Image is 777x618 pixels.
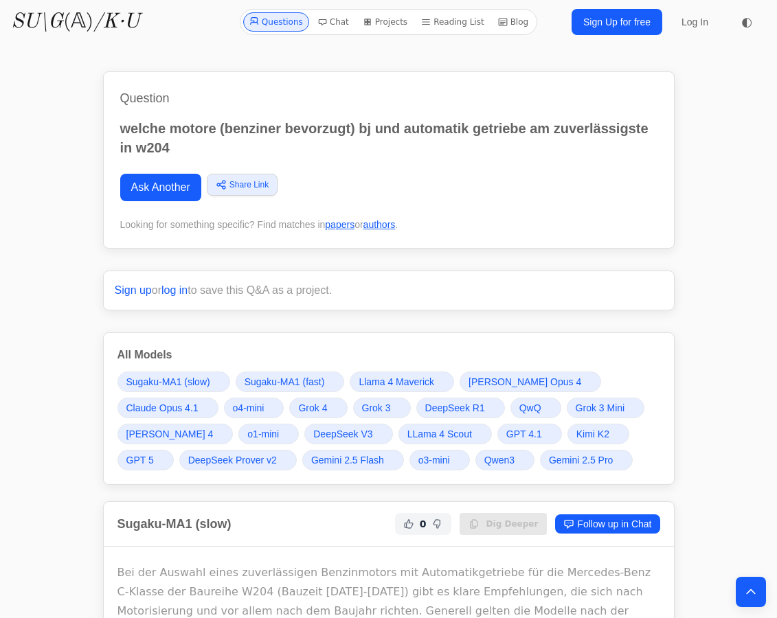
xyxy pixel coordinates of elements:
i: SU\G [11,12,63,32]
button: Not Helpful [429,516,446,532]
span: Kimi K2 [576,427,609,441]
a: Grok 4 [289,398,347,418]
a: Follow up in Chat [555,514,660,534]
a: [PERSON_NAME] 4 [117,424,234,444]
span: 0 [420,517,427,531]
span: o4-mini [233,401,264,415]
span: Sugaku-MA1 (slow) [126,375,210,389]
span: DeepSeek Prover v2 [188,453,277,467]
a: Questions [243,12,309,32]
a: [PERSON_NAME] Opus 4 [460,371,601,392]
span: QwQ [519,401,541,415]
a: DeepSeek R1 [416,398,505,418]
i: /K·U [93,12,139,32]
span: [PERSON_NAME] 4 [126,427,214,441]
span: o1-mini [247,427,279,441]
button: Helpful [401,516,417,532]
span: Grok 4 [298,401,327,415]
h2: Sugaku-MA1 (slow) [117,514,232,534]
span: Llama 4 Maverick [359,375,434,389]
a: QwQ [510,398,561,418]
span: GPT 5 [126,453,154,467]
span: Qwen3 [484,453,515,467]
a: DeepSeek Prover v2 [179,450,297,470]
span: Grok 3 Mini [576,401,625,415]
a: o4-mini [224,398,284,418]
a: o1-mini [238,424,299,444]
p: welche motore (benziner bevorzugt) bj und automatik getriebe am zuverlässigste in w204 [120,119,657,157]
a: Gemini 2.5 Pro [540,450,633,470]
span: Sugaku-MA1 (fast) [245,375,325,389]
span: Share Link [229,179,269,191]
span: DeepSeek R1 [425,401,485,415]
span: [PERSON_NAME] Opus 4 [469,375,581,389]
a: LLama 4 Scout [398,424,492,444]
a: GPT 4.1 [497,424,562,444]
a: Sugaku-MA1 (slow) [117,371,230,392]
span: DeepSeek V3 [313,427,372,441]
a: papers [325,219,354,230]
a: Reading List [416,12,490,32]
span: LLama 4 Scout [407,427,472,441]
span: Gemini 2.5 Flash [311,453,384,467]
a: DeepSeek V3 [304,424,392,444]
span: ◐ [741,16,752,28]
a: Sign up [115,284,152,296]
span: GPT 4.1 [506,427,542,441]
a: log in [161,284,188,296]
span: Grok 3 [362,401,391,415]
a: GPT 5 [117,450,174,470]
a: Grok 3 Mini [567,398,645,418]
a: authors [363,219,396,230]
a: Ask Another [120,174,201,201]
a: o3-mini [409,450,470,470]
a: Sugaku-MA1 (fast) [236,371,345,392]
a: Claude Opus 4.1 [117,398,218,418]
a: Qwen3 [475,450,534,470]
h3: All Models [117,347,660,363]
a: Sign Up for free [572,9,662,35]
span: o3-mini [418,453,450,467]
a: Gemini 2.5 Flash [302,450,404,470]
a: Grok 3 [353,398,411,418]
div: Looking for something specific? Find matches in or . [120,218,657,231]
a: Blog [493,12,534,32]
h1: Question [120,89,657,108]
a: Chat [312,12,354,32]
a: Projects [357,12,413,32]
a: Kimi K2 [567,424,629,444]
a: SU\G(𝔸)/K·U [11,10,139,34]
span: Gemini 2.5 Pro [549,453,613,467]
button: Back to top [736,577,766,607]
a: Llama 4 Maverick [350,371,454,392]
a: Log In [673,10,717,34]
button: ◐ [733,8,761,36]
p: or to save this Q&A as a project. [115,282,663,299]
span: Claude Opus 4.1 [126,401,199,415]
